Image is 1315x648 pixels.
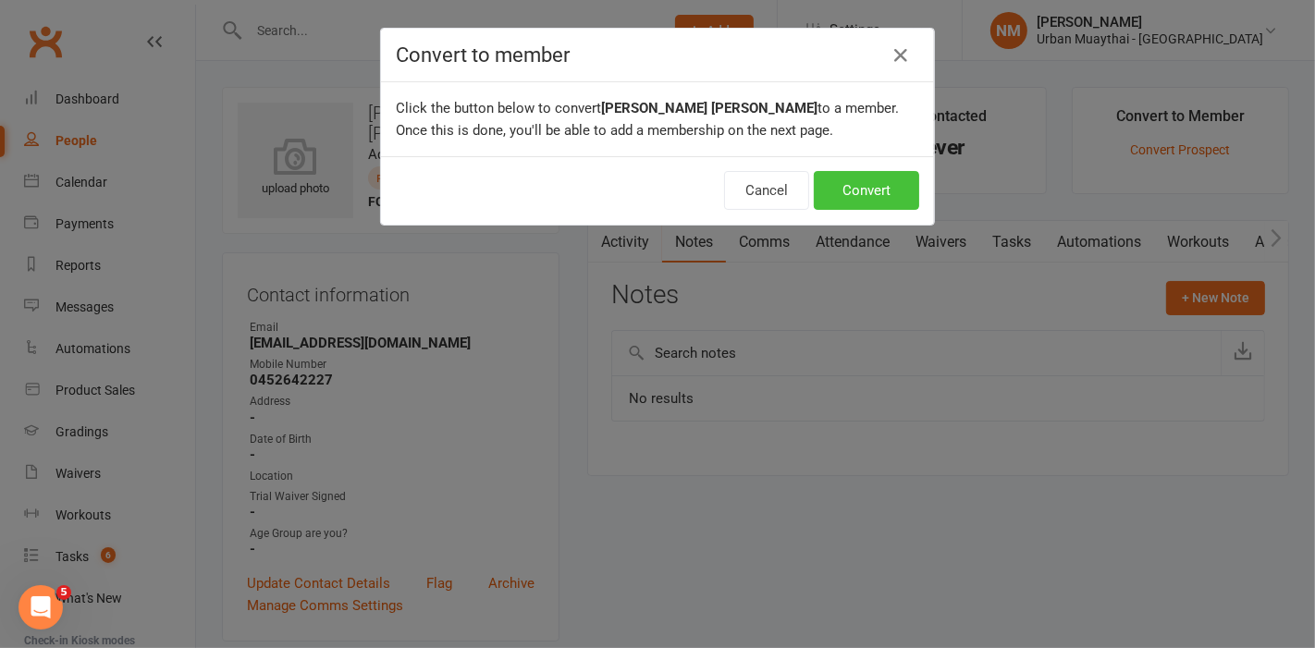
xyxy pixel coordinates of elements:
button: Convert [814,171,919,210]
div: Click the button below to convert to a member. Once this is done, you'll be able to add a members... [381,82,934,156]
b: [PERSON_NAME] [PERSON_NAME] [601,100,817,116]
h4: Convert to member [396,43,919,67]
span: 5 [56,585,71,600]
iframe: Intercom live chat [18,585,63,630]
button: Cancel [724,171,809,210]
button: Close [886,41,916,70]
